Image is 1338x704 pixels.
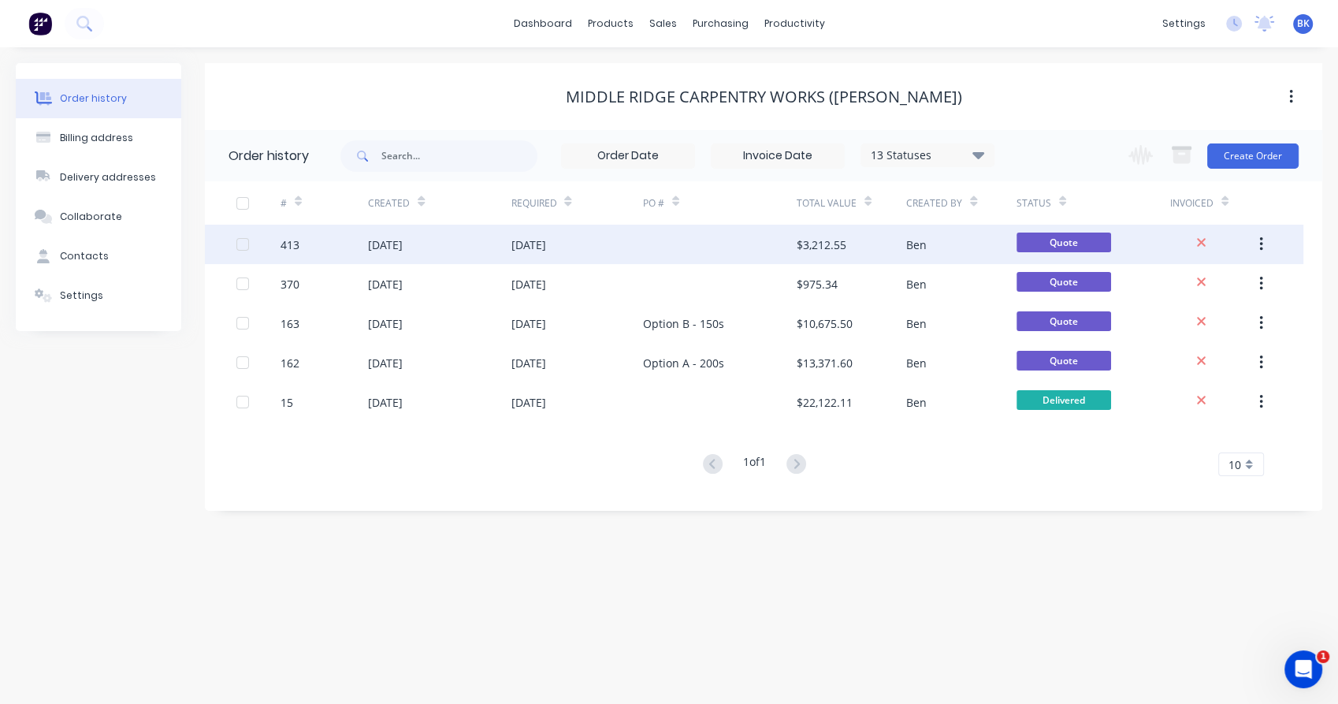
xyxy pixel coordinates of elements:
[60,91,127,106] div: Order history
[281,355,299,371] div: 162
[16,79,181,118] button: Order history
[60,210,122,224] div: Collaborate
[641,12,685,35] div: sales
[511,394,545,411] div: [DATE]
[906,196,962,210] div: Created By
[861,147,994,164] div: 13 Statuses
[368,355,403,371] div: [DATE]
[60,170,156,184] div: Delivery addresses
[797,355,853,371] div: $13,371.60
[906,276,927,292] div: Ben
[368,196,410,210] div: Created
[506,12,580,35] a: dashboard
[281,276,299,292] div: 370
[797,237,846,253] div: $3,212.55
[906,237,927,253] div: Ben
[511,355,545,371] div: [DATE]
[16,118,181,158] button: Billing address
[906,355,927,371] div: Ben
[368,181,511,225] div: Created
[566,88,962,106] div: Middle Ridge Carpentry Works ([PERSON_NAME])
[1017,390,1111,410] span: Delivered
[756,12,833,35] div: productivity
[743,453,766,476] div: 1 of 1
[60,131,133,145] div: Billing address
[797,181,906,225] div: Total Value
[580,12,641,35] div: products
[1170,196,1213,210] div: Invoiced
[1154,12,1213,35] div: settings
[1228,456,1241,473] span: 10
[1017,181,1170,225] div: Status
[511,196,556,210] div: Required
[562,144,694,168] input: Order Date
[643,315,724,332] div: Option B - 150s
[906,394,927,411] div: Ben
[381,140,537,172] input: Search...
[281,394,293,411] div: 15
[1297,17,1310,31] span: BK
[229,147,309,166] div: Order history
[281,315,299,332] div: 163
[16,197,181,237] button: Collaborate
[368,315,403,332] div: [DATE]
[906,181,1016,225] div: Created By
[797,196,857,210] div: Total Value
[16,237,181,276] button: Contacts
[281,181,369,225] div: #
[28,12,52,35] img: Factory
[511,315,545,332] div: [DATE]
[1017,311,1111,331] span: Quote
[16,276,181,315] button: Settings
[16,158,181,197] button: Delivery addresses
[60,289,103,303] div: Settings
[906,315,927,332] div: Ben
[368,276,403,292] div: [DATE]
[368,237,403,253] div: [DATE]
[797,315,853,332] div: $10,675.50
[1284,650,1322,688] iframe: Intercom live chat
[511,276,545,292] div: [DATE]
[643,355,724,371] div: Option A - 200s
[797,276,838,292] div: $975.34
[511,237,545,253] div: [DATE]
[1017,351,1111,371] span: Quote
[60,249,109,263] div: Contacts
[643,196,664,210] div: PO #
[281,196,287,210] div: #
[368,394,403,411] div: [DATE]
[1317,650,1329,663] span: 1
[1017,233,1111,252] span: Quote
[511,181,642,225] div: Required
[643,181,797,225] div: PO #
[1207,143,1299,169] button: Create Order
[685,12,756,35] div: purchasing
[1017,196,1051,210] div: Status
[1017,272,1111,292] span: Quote
[1170,181,1258,225] div: Invoiced
[797,394,853,411] div: $22,122.11
[712,144,844,168] input: Invoice Date
[281,237,299,253] div: 413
